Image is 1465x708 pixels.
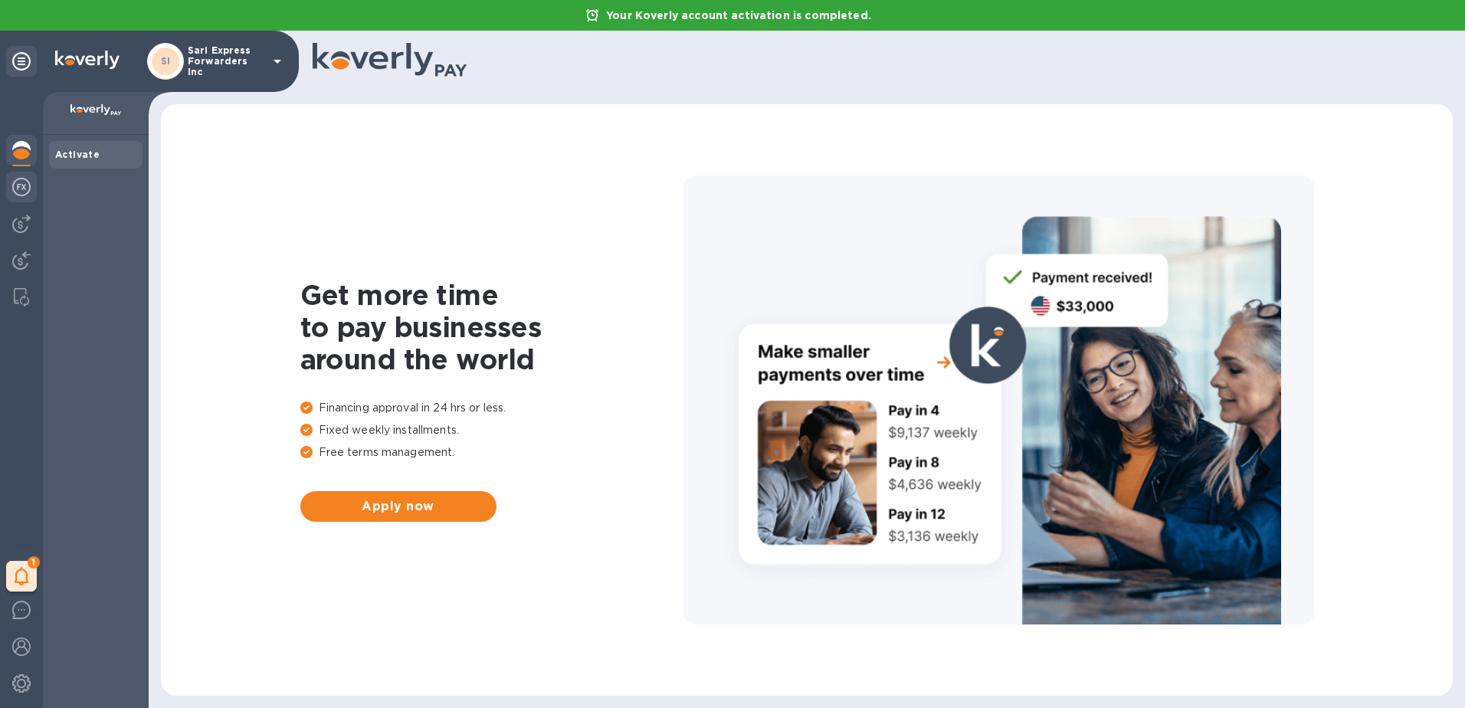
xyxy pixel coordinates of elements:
[300,444,683,461] p: Free terms management.
[188,45,264,77] p: Sari Express Forwarders Inc
[300,491,497,522] button: Apply now
[55,149,100,160] b: Activate
[161,55,171,67] b: SI
[6,46,37,77] div: Unpin categories
[598,8,879,23] p: Your Koverly account activation is completed.
[55,51,120,69] img: Logo
[313,497,484,516] span: Apply now
[28,556,40,569] span: 1
[12,178,31,196] img: Foreign exchange
[300,279,683,375] h1: Get more time to pay businesses around the world
[300,400,683,416] p: Financing approval in 24 hrs or less.
[300,422,683,438] p: Fixed weekly installments.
